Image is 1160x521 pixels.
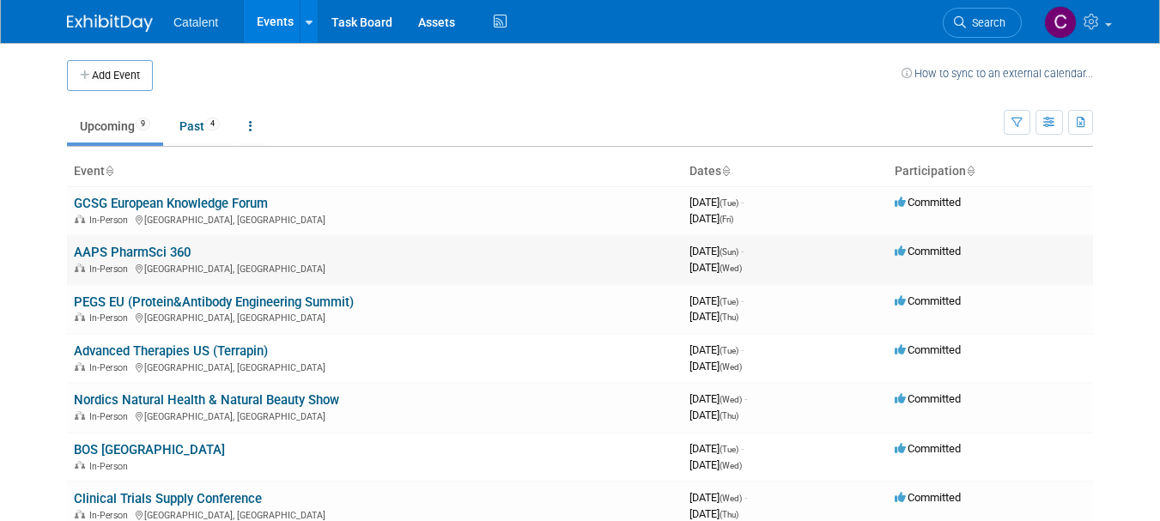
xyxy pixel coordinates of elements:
[741,343,744,356] span: -
[74,360,676,373] div: [GEOGRAPHIC_DATA], [GEOGRAPHIC_DATA]
[689,343,744,356] span: [DATE]
[689,491,747,504] span: [DATE]
[689,360,742,373] span: [DATE]
[720,510,738,519] span: (Thu)
[75,510,85,518] img: In-Person Event
[689,310,738,323] span: [DATE]
[74,442,225,457] a: BOS [GEOGRAPHIC_DATA]
[895,491,961,504] span: Committed
[75,411,85,420] img: In-Person Event
[943,8,1022,38] a: Search
[74,212,676,226] div: [GEOGRAPHIC_DATA], [GEOGRAPHIC_DATA]
[75,312,85,321] img: In-Person Event
[683,157,888,186] th: Dates
[75,215,85,223] img: In-Person Event
[89,510,133,521] span: In-Person
[741,442,744,455] span: -
[720,264,742,273] span: (Wed)
[720,312,738,322] span: (Thu)
[74,392,339,408] a: Nordics Natural Health & Natural Beauty Show
[75,264,85,272] img: In-Person Event
[105,164,113,178] a: Sort by Event Name
[720,297,738,306] span: (Tue)
[136,118,150,130] span: 9
[74,310,676,324] div: [GEOGRAPHIC_DATA], [GEOGRAPHIC_DATA]
[720,461,742,470] span: (Wed)
[205,118,220,130] span: 4
[89,312,133,324] span: In-Person
[74,491,262,506] a: Clinical Trials Supply Conference
[895,442,961,455] span: Committed
[74,245,191,260] a: AAPS PharmSci 360
[895,245,961,257] span: Committed
[741,245,744,257] span: -
[895,196,961,209] span: Committed
[744,491,747,504] span: -
[720,445,738,454] span: (Tue)
[89,411,133,422] span: In-Person
[902,67,1093,80] a: How to sync to an external calendar...
[75,461,85,470] img: In-Person Event
[689,392,747,405] span: [DATE]
[966,164,975,178] a: Sort by Participation Type
[720,494,742,503] span: (Wed)
[1044,6,1077,39] img: Christina Szendi
[895,392,961,405] span: Committed
[720,411,738,421] span: (Thu)
[689,507,738,520] span: [DATE]
[75,362,85,371] img: In-Person Event
[720,395,742,404] span: (Wed)
[689,212,733,225] span: [DATE]
[689,409,738,421] span: [DATE]
[173,15,218,29] span: Catalent
[741,294,744,307] span: -
[720,247,738,257] span: (Sun)
[74,507,676,521] div: [GEOGRAPHIC_DATA], [GEOGRAPHIC_DATA]
[720,346,738,355] span: (Tue)
[741,196,744,209] span: -
[89,461,133,472] span: In-Person
[74,261,676,275] div: [GEOGRAPHIC_DATA], [GEOGRAPHIC_DATA]
[895,294,961,307] span: Committed
[744,392,747,405] span: -
[67,60,153,91] button: Add Event
[966,16,1005,29] span: Search
[67,157,683,186] th: Event
[689,261,742,274] span: [DATE]
[67,15,153,32] img: ExhibitDay
[689,196,744,209] span: [DATE]
[689,442,744,455] span: [DATE]
[74,196,268,211] a: GCSG European Knowledge Forum
[888,157,1093,186] th: Participation
[74,409,676,422] div: [GEOGRAPHIC_DATA], [GEOGRAPHIC_DATA]
[721,164,730,178] a: Sort by Start Date
[89,362,133,373] span: In-Person
[167,110,233,142] a: Past4
[74,294,354,310] a: PEGS EU (Protein&Antibody Engineering Summit)
[720,362,742,372] span: (Wed)
[895,343,961,356] span: Committed
[67,110,163,142] a: Upcoming9
[89,264,133,275] span: In-Person
[74,343,268,359] a: Advanced Therapies US (Terrapin)
[689,458,742,471] span: [DATE]
[89,215,133,226] span: In-Person
[689,245,744,257] span: [DATE]
[720,198,738,208] span: (Tue)
[720,215,733,224] span: (Fri)
[689,294,744,307] span: [DATE]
